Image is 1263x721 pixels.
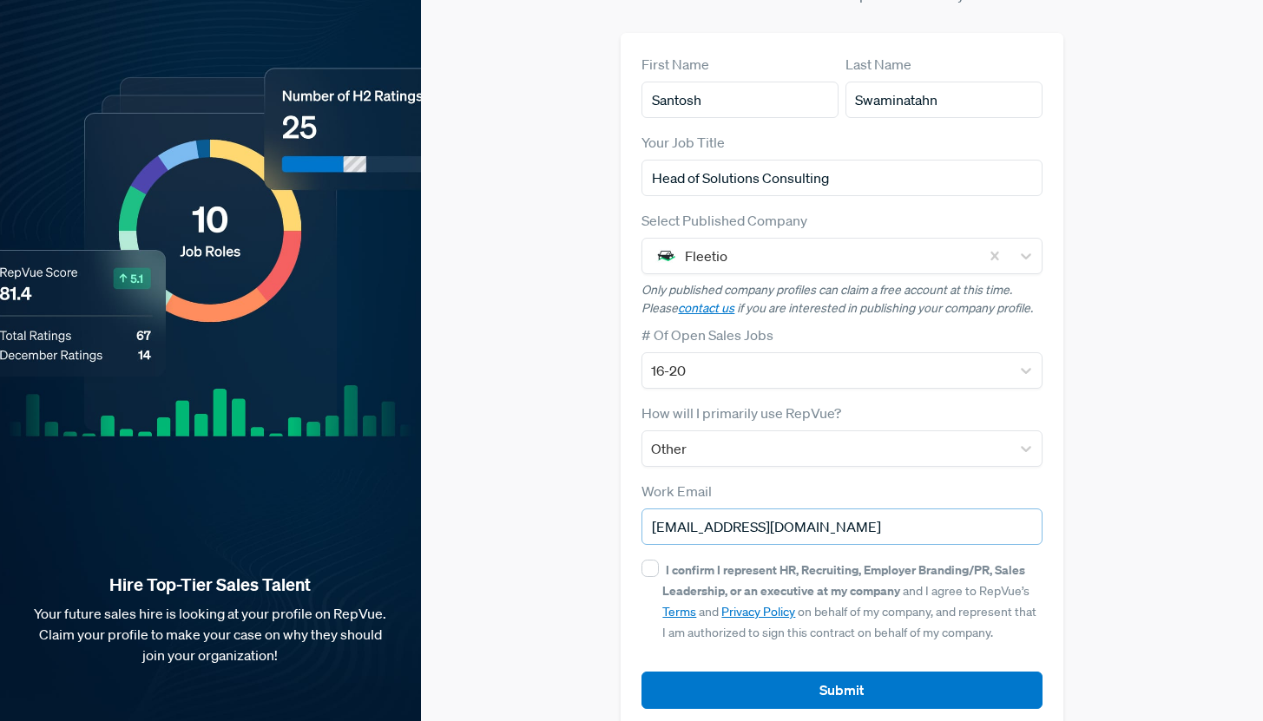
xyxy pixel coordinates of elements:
[641,210,807,231] label: Select Published Company
[641,54,709,75] label: First Name
[641,160,1042,196] input: Title
[721,604,795,619] a: Privacy Policy
[641,672,1042,709] button: Submit
[641,508,1042,545] input: Email
[655,246,676,266] img: Fleetio
[28,574,393,596] strong: Hire Top-Tier Sales Talent
[845,54,911,75] label: Last Name
[641,403,841,423] label: How will I primarily use RepVue?
[662,604,696,619] a: Terms
[28,603,393,665] p: Your future sales hire is looking at your profile on RepVue. Claim your profile to make your case...
[641,82,839,118] input: First Name
[845,82,1043,118] input: Last Name
[641,281,1042,318] p: Only published company profiles can claim a free account at this time. Please if you are interest...
[662,562,1036,640] span: and I agree to RepVue’s and on behalf of my company, and represent that I am authorized to sign t...
[641,324,773,345] label: # Of Open Sales Jobs
[641,481,712,501] label: Work Email
[641,132,725,153] label: Your Job Title
[662,561,1025,599] strong: I confirm I represent HR, Recruiting, Employer Branding/PR, Sales Leadership, or an executive at ...
[678,300,734,316] a: contact us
